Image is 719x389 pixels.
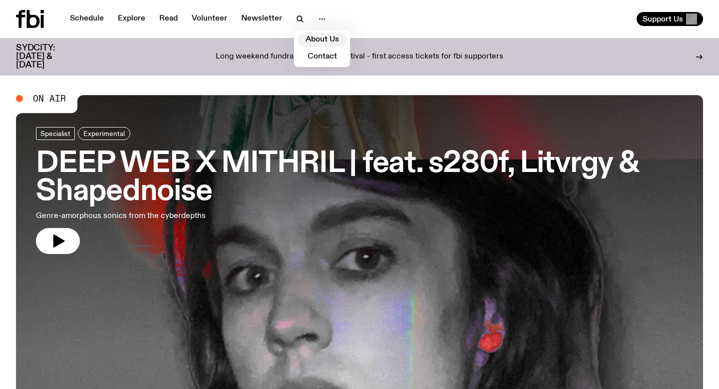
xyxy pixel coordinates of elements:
[186,12,233,26] a: Volunteer
[78,127,130,140] a: Experimental
[64,12,110,26] a: Schedule
[235,12,288,26] a: Newsletter
[153,12,184,26] a: Read
[36,127,75,140] a: Specialist
[112,12,151,26] a: Explore
[216,52,503,61] p: Long weekend fundraiser & music festival - first access tickets for fbi supporters
[33,94,66,103] span: On Air
[16,44,80,69] h3: SYDCITY: [DATE] & [DATE]
[643,14,683,23] span: Support Us
[297,50,347,64] a: Contact
[637,12,703,26] button: Support Us
[36,127,683,254] a: DEEP WEB X MITHRIL | feat. s280f, Litvrgy & ShapednoiseGenre-amorphous sonics from the cyberdepths
[297,33,347,47] a: About Us
[36,210,292,222] p: Genre-amorphous sonics from the cyberdepths
[36,150,683,206] h3: DEEP WEB X MITHRIL | feat. s280f, Litvrgy & Shapednoise
[40,129,70,137] span: Specialist
[83,129,125,137] span: Experimental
